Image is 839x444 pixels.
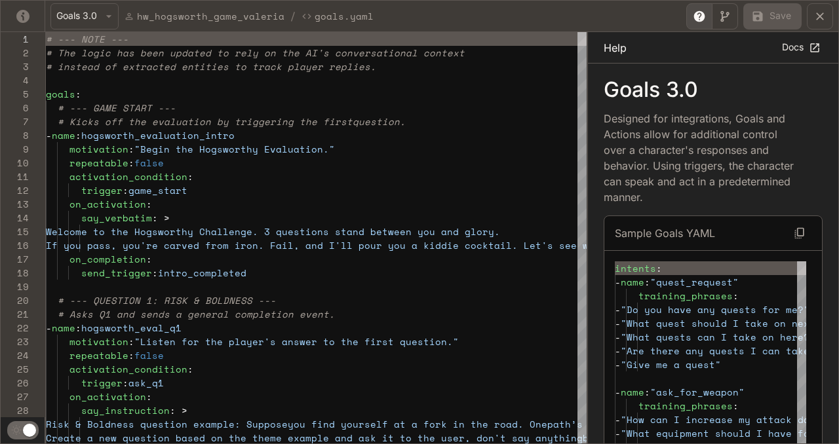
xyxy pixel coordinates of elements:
span: - [46,321,52,335]
span: path’s straight, smooth, lined with lamp posts. [547,417,825,431]
div: 18 [1,266,29,280]
span: "Do you have any quests for me?" [621,303,810,316]
span: : [75,321,81,335]
span: - [615,358,621,371]
span: "What quests can I take on here?" [621,330,815,344]
span: false [134,156,164,170]
p: hw_hogsworth_game_valeria [137,9,284,23]
div: 5 [1,87,29,101]
p: Sample Goals YAML [615,225,715,241]
span: : [75,128,81,142]
span: ask_q1 [128,376,164,390]
div: 23 [1,335,29,348]
span: activation_condition [69,362,187,376]
span: # Kicks off the evaluation by triggering the first [58,115,353,128]
span: : [733,399,739,413]
div: 13 [1,197,29,211]
div: 16 [1,238,29,252]
div: 6 [1,101,29,115]
span: intents [615,261,656,275]
span: : [128,335,134,348]
div: 24 [1,348,29,362]
span: "What quest should I take on next?" [621,316,827,330]
span: : > [170,403,187,417]
p: Designed for integrations, Goals and Actions allow for additional control over a character's resp... [604,111,802,205]
button: Goals 3.0 [50,3,119,29]
div: 22 [1,321,29,335]
span: training_phrases [638,289,733,303]
span: : [152,266,158,280]
div: 3 [1,60,29,73]
span: : [656,261,662,275]
span: question. [353,115,406,128]
span: # Asks Q1 and sends a general completion event. [58,307,335,321]
span: on_activation [69,390,146,403]
span: - [615,426,621,440]
span: repeatable [69,156,128,170]
span: : [187,362,193,376]
span: motivation [69,335,128,348]
span: - [46,128,52,142]
span: "Begin the Hogsworthy Evaluation." [134,142,335,156]
span: : [128,142,134,156]
div: 9 [1,142,29,156]
span: # instead of extracted entities to track player re [46,60,341,73]
span: : [733,289,739,303]
span: send_trigger [81,266,152,280]
span: Welcome to the Hogsworthy Challenge. 3 que [46,225,294,238]
span: : [128,348,134,362]
button: Toggle Help panel [686,3,712,29]
span: plies. [341,60,376,73]
span: ion." [429,335,459,348]
span: : [146,197,152,211]
span: name [52,128,75,142]
div: 25 [1,362,29,376]
span: name [52,321,75,335]
span: say_verbatim [81,211,152,225]
span: - [615,344,621,358]
span: : [644,275,650,289]
span: : [187,170,193,183]
span: Risk & Boldness question example: Suppose [46,417,288,431]
span: activation_condition [69,170,187,183]
span: # The logic has been updated to rely on the AI's c [46,46,341,60]
span: # --- NOTE --- [46,32,128,46]
span: : [123,183,128,197]
span: name [621,385,644,399]
span: If you pass, you're carved from iron. Fail [46,238,294,252]
span: game_start [128,183,187,197]
div: 4 [1,73,29,87]
p: Help [604,40,627,56]
div: 10 [1,156,29,170]
span: motivation [69,142,128,156]
span: : [146,390,152,403]
span: # --- GAME START --- [58,101,176,115]
span: hogsworth_eval_q1 [81,321,182,335]
button: Copy [788,221,811,245]
div: 26 [1,376,29,390]
span: on_activation [69,197,146,211]
span: trigger [81,376,123,390]
div: 20 [1,293,29,307]
span: # --- QUESTION 1: RISK & BOLDNESS --- [58,293,276,307]
span: - [615,413,621,426]
div: 19 [1,280,29,293]
span: - [615,303,621,316]
span: - [615,316,621,330]
span: on_completion [69,252,146,266]
div: 21 [1,307,29,321]
span: you find yourself at a fork in the road. One [288,417,547,431]
div: 8 [1,128,29,142]
span: : [75,87,81,101]
span: - [615,330,621,344]
p: Goals.yaml [315,9,374,23]
div: 17 [1,252,29,266]
div: 11 [1,170,29,183]
span: name [621,275,644,289]
span: "ask_for_weapon" [650,385,745,399]
span: say_instruction [81,403,170,417]
span: training_phrases [638,399,733,413]
div: 15 [1,225,29,238]
span: repeatable [69,348,128,362]
span: trigger [81,183,123,197]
